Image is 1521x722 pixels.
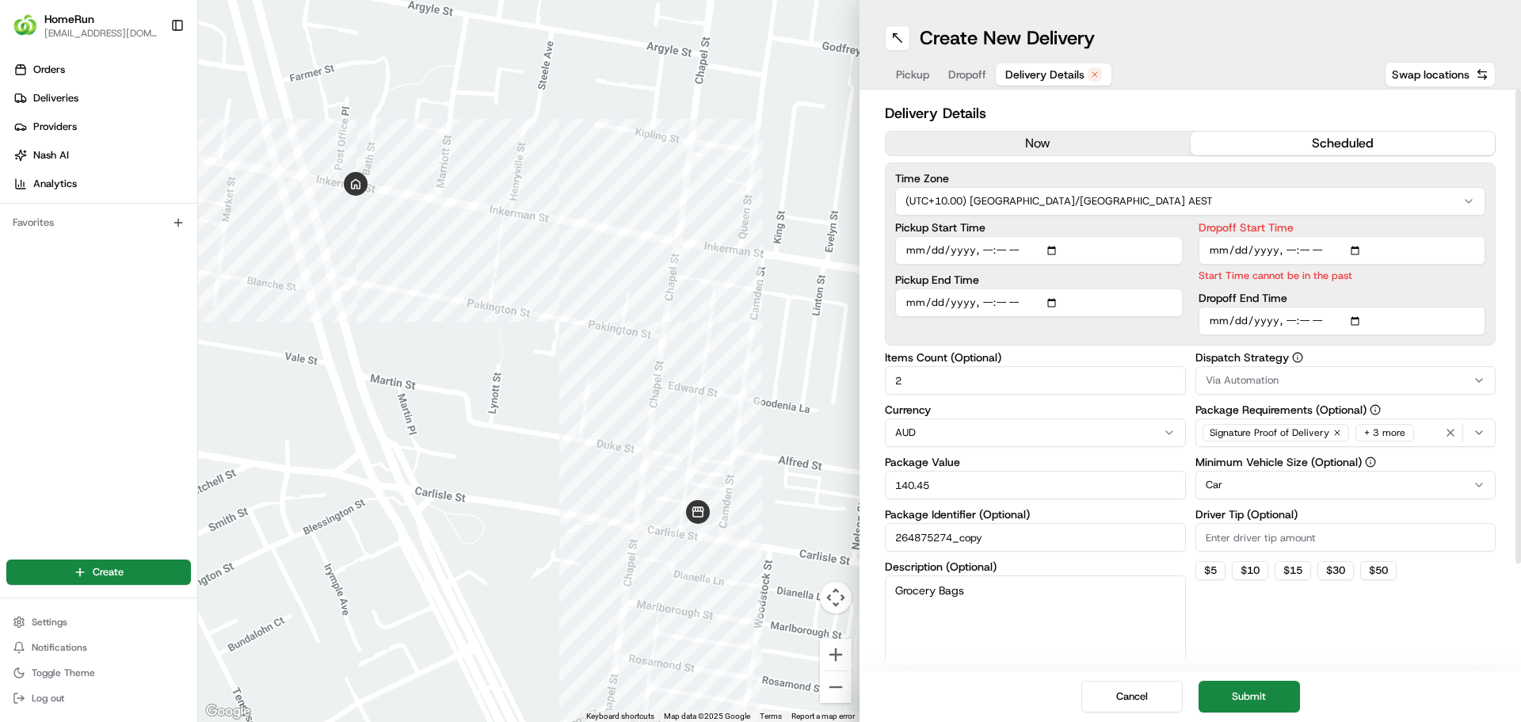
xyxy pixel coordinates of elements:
[791,712,855,720] a: Report a map error
[6,86,197,111] a: Deliveries
[1195,366,1496,395] button: Via Automation
[1199,222,1486,233] label: Dropoff Start Time
[33,177,77,191] span: Analytics
[1199,268,1486,283] p: Start Time cannot be in the past
[1005,67,1085,82] span: Delivery Details
[886,132,1191,155] button: now
[885,509,1186,520] label: Package Identifier (Optional)
[1195,352,1496,363] label: Dispatch Strategy
[1292,352,1303,363] button: Dispatch Strategy
[1317,561,1354,580] button: $30
[1199,681,1300,712] button: Submit
[1275,561,1311,580] button: $15
[920,25,1095,51] h1: Create New Delivery
[13,13,38,38] img: HomeRun
[820,582,852,613] button: Map camera controls
[32,641,87,654] span: Notifications
[885,561,1186,572] label: Description (Optional)
[1195,457,1496,468] label: Minimum Vehicle Size (Optional)
[760,712,782,720] a: Terms
[820,639,852,670] button: Zoom in
[202,701,254,722] img: Google
[32,667,95,679] span: Toggle Theme
[1232,561,1268,580] button: $10
[895,222,1183,233] label: Pickup Start Time
[1191,132,1496,155] button: scheduled
[6,210,191,235] div: Favorites
[202,701,254,722] a: Open this area in Google Maps (opens a new window)
[6,636,191,659] button: Notifications
[820,671,852,703] button: Zoom out
[1392,67,1470,82] span: Swap locations
[896,67,929,82] span: Pickup
[93,565,124,579] span: Create
[33,120,77,134] span: Providers
[948,67,986,82] span: Dropoff
[33,148,69,162] span: Nash AI
[885,471,1186,499] input: Enter package value
[1370,404,1381,415] button: Package Requirements (Optional)
[1210,426,1329,439] span: Signature Proof of Delivery
[6,143,197,168] a: Nash AI
[6,171,197,197] a: Analytics
[6,57,197,82] a: Orders
[1195,418,1496,447] button: Signature Proof of Delivery+ 3 more
[1081,681,1183,712] button: Cancel
[33,63,65,77] span: Orders
[885,366,1186,395] input: Enter number of items
[44,11,94,27] button: HomeRun
[885,404,1186,415] label: Currency
[895,274,1183,285] label: Pickup End Time
[885,457,1186,468] label: Package Value
[895,173,1485,184] label: Time Zone
[1195,561,1226,580] button: $5
[6,611,191,633] button: Settings
[6,687,191,709] button: Log out
[1360,561,1397,580] button: $50
[6,6,164,44] button: HomeRunHomeRun[EMAIL_ADDRESS][DOMAIN_NAME]
[6,114,197,139] a: Providers
[32,616,67,628] span: Settings
[1195,404,1496,415] label: Package Requirements (Optional)
[885,523,1186,552] input: Enter package identifier
[1195,509,1496,520] label: Driver Tip (Optional)
[885,102,1496,124] h2: Delivery Details
[1199,292,1486,304] label: Dropoff End Time
[1206,373,1279,388] span: Via Automation
[664,712,750,720] span: Map data ©2025 Google
[6,662,191,684] button: Toggle Theme
[1365,457,1376,468] button: Minimum Vehicle Size (Optional)
[44,27,158,40] button: [EMAIL_ADDRESS][DOMAIN_NAME]
[885,352,1186,363] label: Items Count (Optional)
[33,91,78,105] span: Deliveries
[1195,523,1496,552] input: Enter driver tip amount
[1385,62,1496,87] button: Swap locations
[6,560,191,585] button: Create
[885,575,1186,664] textarea: Grocery Bags
[1355,424,1414,441] div: + 3 more
[32,692,64,705] span: Log out
[586,711,654,722] button: Keyboard shortcuts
